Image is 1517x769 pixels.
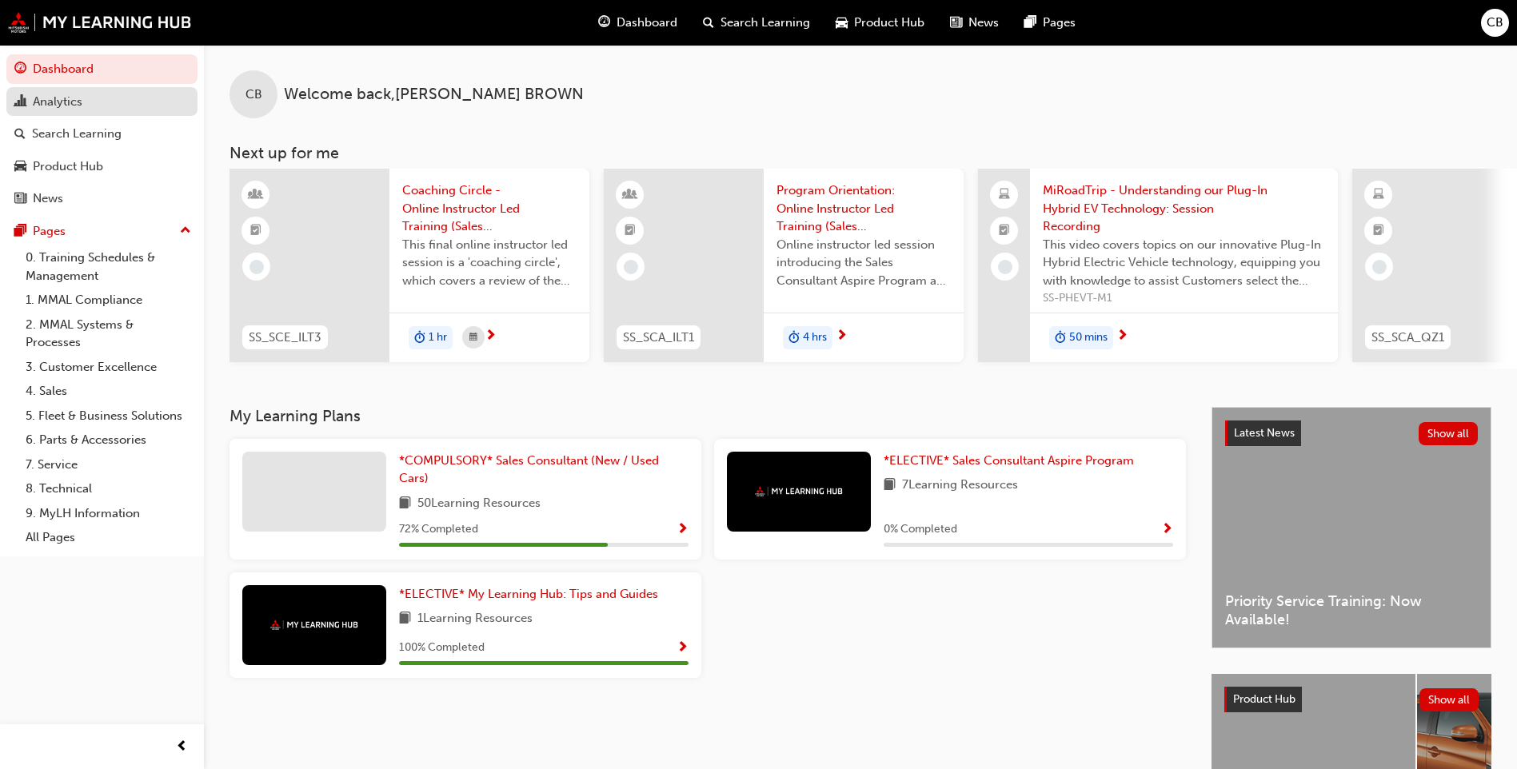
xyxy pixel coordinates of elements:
span: search-icon [703,13,714,33]
a: 0. Training Schedules & Management [19,245,198,288]
span: Online instructor led session introducing the Sales Consultant Aspire Program and outlining what ... [776,236,951,290]
span: calendar-icon [469,328,477,348]
a: Latest NewsShow all [1225,420,1478,446]
span: Priority Service Training: Now Available! [1225,592,1478,628]
a: 6. Parts & Accessories [19,428,198,452]
span: SS_SCE_ILT3 [249,329,321,347]
span: SS_SCA_ILT1 [623,329,694,347]
span: CB [1487,14,1503,32]
span: CB [246,86,262,104]
button: Show Progress [677,638,689,658]
button: DashboardAnalyticsSearch LearningProduct HubNews [6,51,198,217]
span: This video covers topics on our innovative Plug-In Hybrid Electric Vehicle technology, equipping ... [1043,236,1325,290]
span: SS_SCA_QZ1 [1371,329,1444,347]
span: Welcome back , [PERSON_NAME] BROWN [284,86,584,104]
a: 7. Service [19,452,198,477]
span: booktick-icon [625,221,636,241]
a: Search Learning [6,119,198,149]
span: Search Learning [721,14,810,32]
a: *COMPULSORY* Sales Consultant (New / Used Cars) [399,452,689,488]
a: 2. MMAL Systems & Processes [19,313,198,355]
span: book-icon [399,494,411,514]
span: learningRecordVerb_NONE-icon [250,260,264,274]
h3: Next up for me [204,144,1517,162]
a: Dashboard [6,54,198,84]
a: 3. Customer Excellence [19,355,198,380]
span: car-icon [14,160,26,174]
span: Pages [1043,14,1076,32]
a: Latest NewsShow allPriority Service Training: Now Available! [1212,407,1491,648]
span: Program Orientation: Online Instructor Led Training (Sales Consultant Aspire Program) [776,181,951,236]
button: CB [1481,9,1509,37]
span: *ELECTIVE* My Learning Hub: Tips and Guides [399,587,658,601]
a: Product HubShow all [1224,687,1479,712]
span: booktick-icon [250,221,261,241]
span: next-icon [485,329,497,344]
span: MiRoadTrip - Understanding our Plug-In Hybrid EV Technology: Session Recording [1043,181,1325,236]
span: 50 Learning Resources [417,494,541,514]
a: *ELECTIVE* My Learning Hub: Tips and Guides [399,585,665,604]
a: search-iconSearch Learning [690,6,823,39]
span: duration-icon [1055,328,1066,349]
a: 8. Technical [19,476,198,501]
span: 72 % Completed [399,520,478,539]
span: 50 mins [1069,329,1108,347]
span: pages-icon [1024,13,1036,33]
span: Product Hub [854,14,924,32]
span: Show Progress [677,641,689,655]
div: Product Hub [33,157,103,176]
button: Show Progress [1161,520,1173,540]
span: 1 Learning Resources [417,609,533,629]
span: Latest News [1234,426,1295,440]
button: Show Progress [677,520,689,540]
img: mmal [8,12,192,33]
button: Show all [1419,688,1479,711]
a: 9. MyLH Information [19,501,198,526]
img: mmal [755,486,843,496]
a: MiRoadTrip - Understanding our Plug-In Hybrid EV Technology: Session RecordingThis video covers t... [978,169,1338,362]
span: learningResourceType_INSTRUCTOR_LED-icon [625,185,636,205]
span: learningRecordVerb_NONE-icon [624,260,638,274]
a: news-iconNews [937,6,1012,39]
a: 5. Fleet & Business Solutions [19,404,198,428]
span: learningRecordVerb_NONE-icon [1372,260,1387,274]
span: SS-PHEVT-M1 [1043,289,1325,308]
span: Coaching Circle - Online Instructor Led Training (Sales Consultant Essential Program) [402,181,577,236]
span: learningResourceType_ELEARNING-icon [1373,185,1384,205]
span: 0 % Completed [884,520,957,539]
span: News [968,14,999,32]
span: 1 hr [429,329,447,347]
div: News [33,189,63,208]
span: news-icon [14,192,26,206]
button: Pages [6,217,198,246]
h3: My Learning Plans [230,407,1186,425]
img: mmal [270,620,358,630]
span: 7 Learning Resources [902,476,1018,496]
div: Pages [33,222,66,241]
a: *ELECTIVE* Sales Consultant Aspire Program [884,452,1140,470]
span: duration-icon [414,328,425,349]
span: Show Progress [677,523,689,537]
span: news-icon [950,13,962,33]
a: pages-iconPages [1012,6,1088,39]
span: learningRecordVerb_NONE-icon [998,260,1012,274]
span: booktick-icon [999,221,1010,241]
span: car-icon [836,13,848,33]
a: SS_SCA_ILT1Program Orientation: Online Instructor Led Training (Sales Consultant Aspire Program)O... [604,169,964,362]
span: up-icon [180,221,191,241]
span: prev-icon [176,737,188,757]
a: guage-iconDashboard [585,6,690,39]
a: All Pages [19,525,198,550]
span: *ELECTIVE* Sales Consultant Aspire Program [884,453,1134,468]
span: duration-icon [788,328,800,349]
span: next-icon [1116,329,1128,344]
div: Analytics [33,93,82,111]
span: learningResourceType_INSTRUCTOR_LED-icon [250,185,261,205]
span: guage-icon [598,13,610,33]
span: *COMPULSORY* Sales Consultant (New / Used Cars) [399,453,659,486]
span: Product Hub [1233,692,1295,706]
span: 100 % Completed [399,639,485,657]
span: 4 hrs [803,329,827,347]
span: Show Progress [1161,523,1173,537]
